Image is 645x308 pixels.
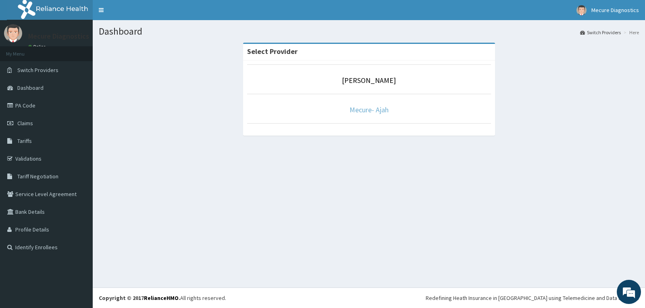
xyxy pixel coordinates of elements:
[580,29,621,36] a: Switch Providers
[28,44,48,50] a: Online
[17,120,33,127] span: Claims
[350,105,389,114] a: Mecure- Ajah
[99,26,639,37] h1: Dashboard
[17,137,32,145] span: Tariffs
[28,33,89,40] p: Mecure Diagnostics
[17,173,58,180] span: Tariff Negotiation
[144,294,179,302] a: RelianceHMO
[342,76,396,85] a: [PERSON_NAME]
[99,294,180,302] strong: Copyright © 2017 .
[93,287,645,308] footer: All rights reserved.
[576,5,587,15] img: User Image
[247,47,298,56] strong: Select Provider
[426,294,639,302] div: Redefining Heath Insurance in [GEOGRAPHIC_DATA] using Telemedicine and Data Science!
[17,66,58,74] span: Switch Providers
[622,29,639,36] li: Here
[4,24,22,42] img: User Image
[591,6,639,14] span: Mecure Diagnostics
[17,84,44,91] span: Dashboard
